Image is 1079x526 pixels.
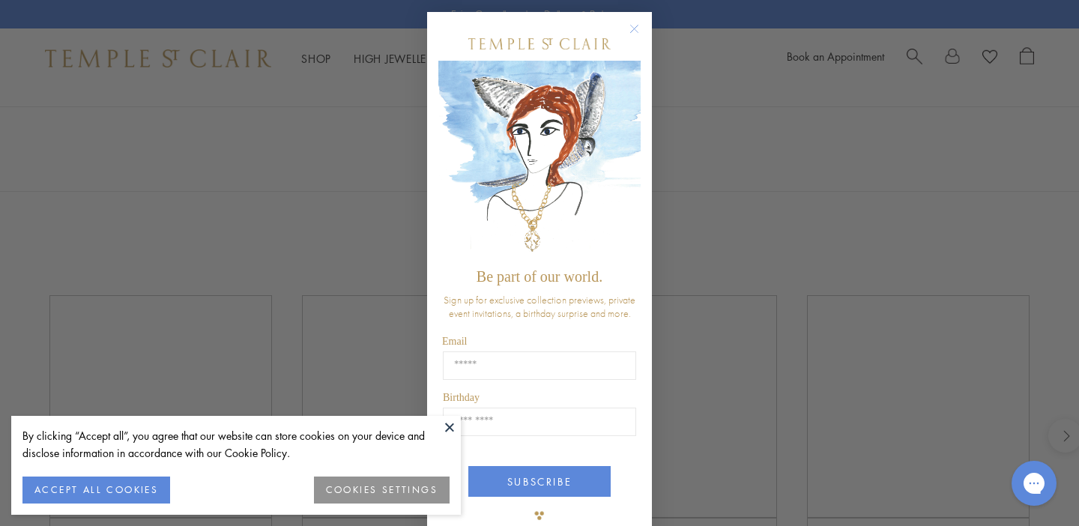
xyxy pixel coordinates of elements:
[438,61,641,261] img: c4a9eb12-d91a-4d4a-8ee0-386386f4f338.jpeg
[22,427,450,462] div: By clicking “Accept all”, you agree that our website can store cookies on your device and disclos...
[442,336,467,347] span: Email
[443,351,636,380] input: Email
[477,268,602,285] span: Be part of our world.
[468,466,611,497] button: SUBSCRIBE
[443,392,480,403] span: Birthday
[632,27,651,46] button: Close dialog
[444,293,635,320] span: Sign up for exclusive collection previews, private event invitations, a birthday surprise and more.
[468,38,611,49] img: Temple St. Clair
[22,477,170,504] button: ACCEPT ALL COOKIES
[1004,456,1064,511] iframe: Gorgias live chat messenger
[314,477,450,504] button: COOKIES SETTINGS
